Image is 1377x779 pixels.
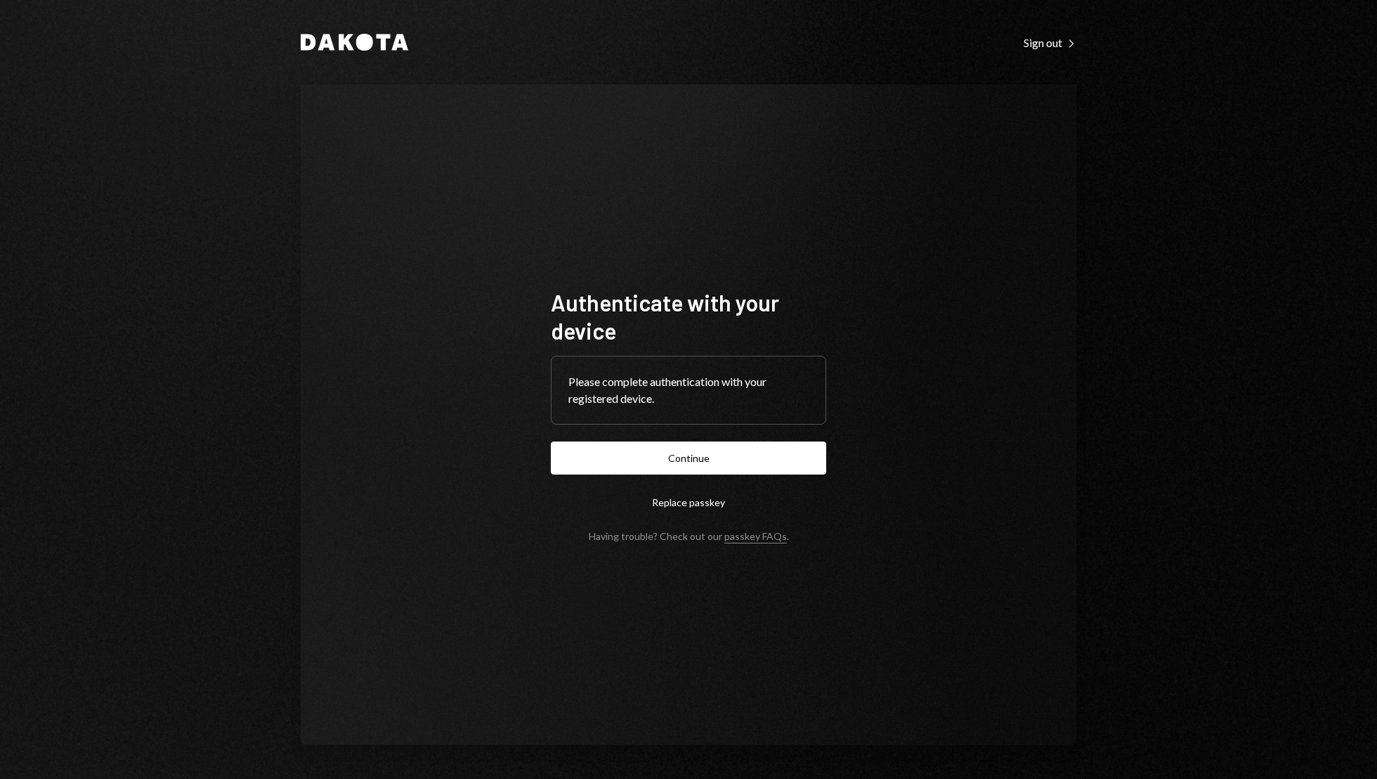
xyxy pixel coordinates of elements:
div: Having trouble? Check out our . [589,530,789,542]
button: Replace passkey [551,486,826,519]
div: Sign out [1024,36,1076,50]
button: Continue [551,442,826,475]
h1: Authenticate with your device [551,288,826,345]
div: Please complete authentication with your registered device. [568,373,809,407]
a: passkey FAQs [724,530,787,543]
a: Sign out [1024,34,1076,50]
